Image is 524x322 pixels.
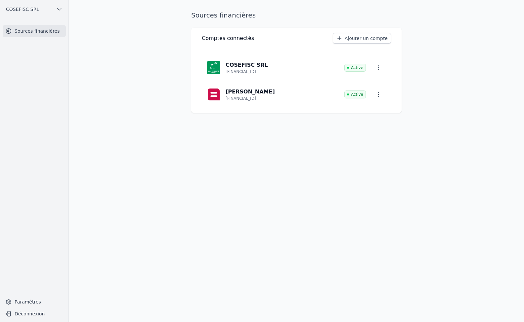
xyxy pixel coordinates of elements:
p: [PERSON_NAME] [226,88,275,96]
p: [FINANCIAL_ID] [226,96,256,101]
a: [PERSON_NAME] [FINANCIAL_ID] Active [202,81,391,108]
h1: Sources financières [191,11,256,20]
a: Ajouter un compte [333,33,391,44]
p: COSEFISC SRL [226,61,268,69]
button: COSEFISC SRL [3,4,66,15]
h3: Comptes connectés [202,34,254,42]
span: Active [344,64,366,72]
a: Sources financières [3,25,66,37]
span: Active [344,90,366,98]
a: COSEFISC SRL [FINANCIAL_ID] Active [202,54,391,81]
button: Déconnexion [3,308,66,319]
a: Paramètres [3,297,66,307]
p: [FINANCIAL_ID] [226,69,256,74]
span: COSEFISC SRL [6,6,39,13]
